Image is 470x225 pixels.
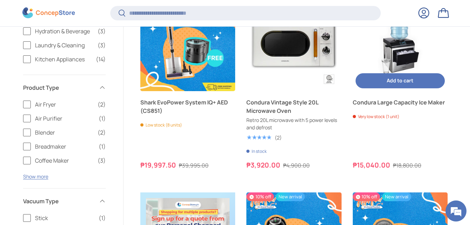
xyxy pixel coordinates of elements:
span: (2) [98,100,106,109]
span: (1) [99,142,106,151]
span: Coffee Maker [35,156,93,165]
span: We're online! [41,68,97,138]
span: Vacuum Type [23,197,94,205]
span: Kitchen Appliances [35,55,92,63]
span: (3) [98,41,106,49]
span: Blender [35,128,93,137]
span: (14) [96,55,106,63]
button: Add to cart [356,73,445,88]
span: (3) [98,156,106,165]
div: Minimize live chat window [115,4,132,20]
span: Air Purifier [35,114,94,123]
span: (2) [98,128,106,137]
span: Laundry & Cleaning [35,41,93,49]
textarea: Type your message and hit 'Enter' [3,150,133,175]
summary: Product Type [23,75,106,100]
span: Product Type [23,83,94,92]
span: New arrival [382,192,411,201]
a: Condura Vintage Style 20L Microwave Oven [246,98,341,115]
span: Breadmaker [35,142,94,151]
span: Stick [35,214,94,222]
span: New arrival [276,192,305,201]
span: 10% off [246,192,274,201]
span: Air Fryer [35,100,93,109]
span: Hydration & Beverage [35,27,93,35]
span: Add to cart [387,77,413,84]
summary: Vacuum Type [23,189,106,214]
span: (1) [99,114,106,123]
button: Show more [23,173,48,180]
div: Chat with us now [36,39,118,48]
img: ConcepStore [22,8,75,19]
a: Shark EvoPower System IQ+ AED (CS851) [140,98,235,115]
span: 10% off [353,192,380,201]
span: (3) [98,27,106,35]
span: (1) [99,214,106,222]
a: Condura Large Capacity Ice Maker [353,98,448,107]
